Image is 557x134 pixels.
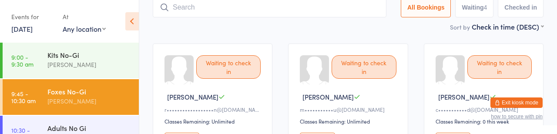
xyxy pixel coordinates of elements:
div: Any location [63,24,106,33]
div: Waiting to check in [196,55,261,79]
a: [DATE] [11,24,33,33]
div: Foxes No-Gi [47,87,131,96]
div: At [63,10,106,24]
div: [PERSON_NAME] [47,60,131,70]
label: Sort by [450,23,470,31]
div: 4 [484,4,487,11]
div: Kits No-Gi [47,50,131,60]
div: Waiting to check in [332,55,396,79]
span: [PERSON_NAME] [302,92,354,101]
a: 9:00 -9:30 amKits No-Gi[PERSON_NAME] [3,43,139,78]
button: Exit kiosk mode [490,97,543,108]
div: Adults No Gi [47,123,131,133]
span: [PERSON_NAME] [438,92,490,101]
div: c•••••••••••d@[DOMAIN_NAME] [436,106,534,113]
div: m•••••••••••u@[DOMAIN_NAME] [300,106,399,113]
div: [PERSON_NAME] [47,96,131,106]
time: 9:00 - 9:30 am [11,54,34,67]
time: 9:45 - 10:30 am [11,90,36,104]
a: 9:45 -10:30 amFoxes No-Gi[PERSON_NAME] [3,79,139,115]
div: r••••••••••••••••••n@[DOMAIN_NAME] [164,106,263,113]
div: Waiting to check in [467,55,532,79]
div: Classes Remaining: Unlimited [164,117,263,125]
div: Classes Remaining: 0 this week [436,117,534,125]
div: Events for [11,10,54,24]
div: Classes Remaining: Unlimited [300,117,399,125]
span: [PERSON_NAME] [167,92,218,101]
button: how to secure with pin [491,114,543,120]
div: Check in time (DESC) [472,22,544,31]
